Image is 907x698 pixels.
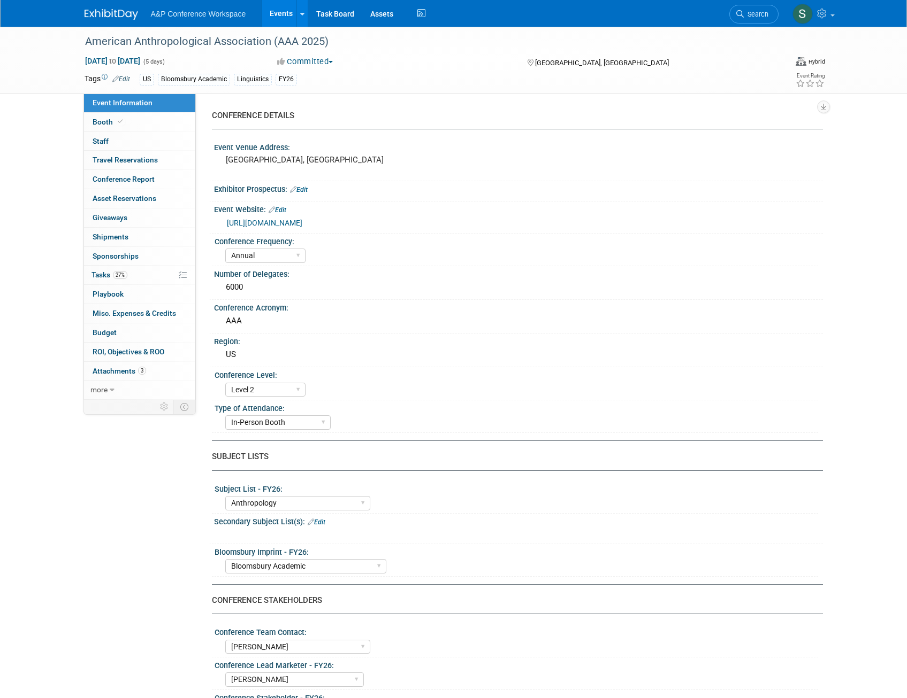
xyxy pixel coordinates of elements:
div: US [222,346,815,363]
img: Format-Hybrid.png [796,57,806,66]
button: Committed [273,56,337,67]
span: 3 [138,367,146,375]
div: Type of Attendance: [215,400,818,414]
span: Sponsorships [93,252,139,260]
a: Sponsorships [84,247,195,266]
span: to [108,57,118,65]
i: Booth reservation complete [118,119,123,125]
div: FY26 [276,74,297,85]
div: Region: [214,334,823,347]
div: CONFERENCE DETAILS [212,110,815,121]
span: Asset Reservations [93,194,156,203]
span: [GEOGRAPHIC_DATA], [GEOGRAPHIC_DATA] [535,59,669,67]
span: ROI, Objectives & ROO [93,347,164,356]
div: Event Rating [796,73,825,79]
a: Budget [84,323,195,342]
div: Exhibitor Prospectus: [214,181,823,195]
pre: [GEOGRAPHIC_DATA], [GEOGRAPHIC_DATA] [226,155,456,165]
img: ExhibitDay [85,9,138,20]
td: Toggle Event Tabs [173,400,195,414]
a: [URL][DOMAIN_NAME] [227,219,302,227]
div: Linguistics [234,74,272,85]
span: more [90,385,108,394]
a: Conference Report [84,170,195,189]
a: Travel Reservations [84,151,195,169]
div: Subject List - FY26: [215,481,818,494]
span: Tasks [92,270,127,279]
div: American Anthropological Association (AAA 2025) [81,32,763,51]
a: Misc. Expenses & Credits [84,304,195,323]
div: Conference Level: [215,367,818,381]
a: Staff [84,132,195,151]
div: Hybrid [808,58,825,66]
a: Edit [112,75,130,83]
a: Event Information [84,94,195,112]
div: Conference Frequency: [215,234,818,247]
div: Event Venue Address: [214,139,823,153]
span: A&P Conference Workspace [151,10,246,18]
a: Attachments3 [84,362,195,381]
div: Event Format [796,56,825,66]
div: SUBJECT LISTS [212,451,815,462]
span: [DATE] [DATE] [85,56,141,66]
div: AAA [222,313,815,329]
div: Bloomsbury Imprint - FY26: [215,544,818,557]
span: Event Information [93,98,153,107]
div: US [140,74,154,85]
a: Edit [290,186,308,193]
a: Search [729,5,779,24]
span: 27% [113,271,127,279]
td: Tags [85,73,130,86]
a: Shipments [84,228,195,246]
a: Edit [308,518,325,526]
div: CONFERENCE STAKEHOLDERS [212,595,815,606]
span: Giveaways [93,213,127,222]
div: Bloomsbury Academic [158,74,230,85]
span: Shipments [93,232,128,241]
td: Personalize Event Tab Strip [155,400,174,414]
a: Playbook [84,285,195,304]
span: Search [744,10,768,18]
span: Budget [93,328,117,337]
div: Number of Delegates: [214,266,823,280]
a: Booth [84,113,195,131]
a: ROI, Objectives & ROO [84,343,195,361]
span: Playbook [93,290,124,298]
div: Conference Team Contact: [215,624,818,638]
div: Event Format [715,56,826,72]
a: Edit [269,206,286,214]
span: Booth [93,118,125,126]
a: Tasks27% [84,266,195,284]
span: Staff [93,137,109,145]
span: Misc. Expenses & Credits [93,309,176,317]
span: (5 days) [142,58,165,65]
span: Attachments [93,367,146,375]
span: Conference Report [93,175,155,183]
div: 6000 [222,279,815,296]
img: Samantha Klein [792,4,813,24]
div: Conference Lead Marketer - FY26: [215,657,818,671]
div: Conference Acronym: [214,300,823,313]
div: Secondary Subject List(s): [214,514,823,528]
a: Asset Reservations [84,189,195,208]
div: Event Website: [214,201,823,215]
a: more [84,381,195,399]
a: Giveaways [84,208,195,227]
span: Travel Reservations [93,156,158,164]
